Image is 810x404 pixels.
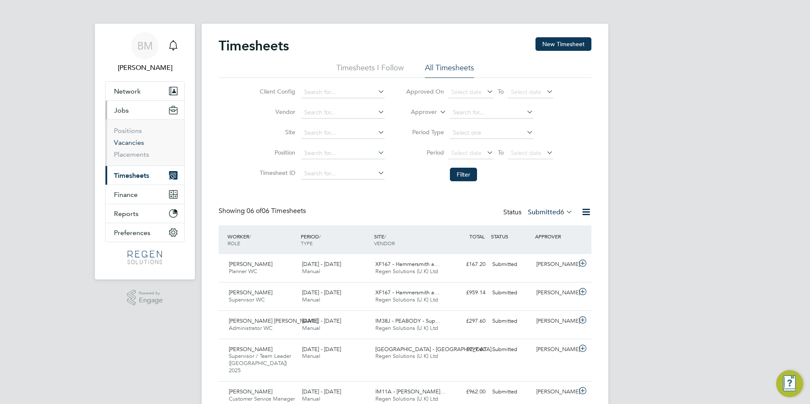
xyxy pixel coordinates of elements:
[302,395,320,402] span: Manual
[302,260,341,268] span: [DATE] - [DATE]
[302,324,320,332] span: Manual
[229,352,291,374] span: Supervisor / Team Leader ([GEOGRAPHIC_DATA]) 2025
[257,128,295,136] label: Site
[301,107,385,119] input: Search for...
[301,168,385,180] input: Search for...
[114,87,141,95] span: Network
[450,107,533,119] input: Search for...
[425,63,474,78] li: All Timesheets
[375,388,446,395] span: IM11A - [PERSON_NAME]…
[249,233,251,240] span: /
[495,147,506,158] span: To
[445,385,489,399] div: £962.00
[302,289,341,296] span: [DATE] - [DATE]
[406,128,444,136] label: Period Type
[301,147,385,159] input: Search for...
[533,343,577,357] div: [PERSON_NAME]
[128,251,162,264] img: regensolutions-logo-retina.png
[229,317,318,324] span: [PERSON_NAME] [PERSON_NAME]
[105,82,184,100] button: Network
[375,346,497,353] span: [GEOGRAPHIC_DATA] - [GEOGRAPHIC_DATA]…
[302,388,341,395] span: [DATE] - [DATE]
[229,260,272,268] span: [PERSON_NAME]
[105,251,185,264] a: Go to home page
[450,127,533,139] input: Select one
[257,169,295,177] label: Timesheet ID
[229,346,272,353] span: [PERSON_NAME]
[302,317,341,324] span: [DATE] - [DATE]
[375,317,441,324] span: IM38J - PEABODY - Sup…
[535,37,591,51] button: New Timesheet
[299,229,372,251] div: PERIOD
[374,240,395,246] span: VENDOR
[560,208,564,216] span: 6
[495,86,506,97] span: To
[451,88,482,96] span: Select date
[301,86,385,98] input: Search for...
[511,149,541,157] span: Select date
[105,223,184,242] button: Preferences
[375,296,438,303] span: Regen Solutions (U.K) Ltd
[445,314,489,328] div: £297.60
[533,385,577,399] div: [PERSON_NAME]
[229,289,272,296] span: [PERSON_NAME]
[375,395,438,402] span: Regen Solutions (U.K) Ltd
[489,229,533,244] div: STATUS
[225,229,299,251] div: WORKER
[336,63,404,78] li: Timesheets I Follow
[114,191,138,199] span: Finance
[257,108,295,116] label: Vendor
[445,257,489,271] div: £167.20
[384,233,386,240] span: /
[375,260,440,268] span: XF167 - Hammersmith a…
[533,257,577,271] div: [PERSON_NAME]
[533,229,577,244] div: APPROVER
[127,290,163,306] a: Powered byEngage
[489,343,533,357] div: Submitted
[372,229,445,251] div: SITE
[105,32,185,73] a: BM[PERSON_NAME]
[257,149,295,156] label: Position
[105,204,184,223] button: Reports
[450,168,477,181] button: Filter
[114,229,150,237] span: Preferences
[257,88,295,95] label: Client Config
[105,185,184,204] button: Finance
[451,149,482,157] span: Select date
[406,88,444,95] label: Approved On
[114,210,139,218] span: Reports
[301,127,385,139] input: Search for...
[139,297,163,304] span: Engage
[511,88,541,96] span: Select date
[319,233,321,240] span: /
[399,108,437,116] label: Approver
[302,346,341,353] span: [DATE] - [DATE]
[105,119,184,166] div: Jobs
[445,286,489,300] div: £959.14
[489,257,533,271] div: Submitted
[229,296,265,303] span: Supervisor WC
[219,37,289,54] h2: Timesheets
[302,352,320,360] span: Manual
[95,24,195,279] nav: Main navigation
[406,149,444,156] label: Period
[105,166,184,185] button: Timesheets
[445,343,489,357] div: £999.60
[114,138,144,147] a: Vacancies
[105,101,184,119] button: Jobs
[247,207,262,215] span: 06 of
[375,324,438,332] span: Regen Solutions (U.K) Ltd
[105,63,185,73] span: Billy Mcnamara
[139,290,163,297] span: Powered by
[247,207,306,215] span: 06 Timesheets
[137,40,153,51] span: BM
[114,127,142,135] a: Positions
[219,207,308,216] div: Showing
[302,296,320,303] span: Manual
[533,314,577,328] div: [PERSON_NAME]
[229,388,272,395] span: [PERSON_NAME]
[114,172,149,180] span: Timesheets
[375,352,438,360] span: Regen Solutions (U.K) Ltd
[469,233,485,240] span: TOTAL
[489,286,533,300] div: Submitted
